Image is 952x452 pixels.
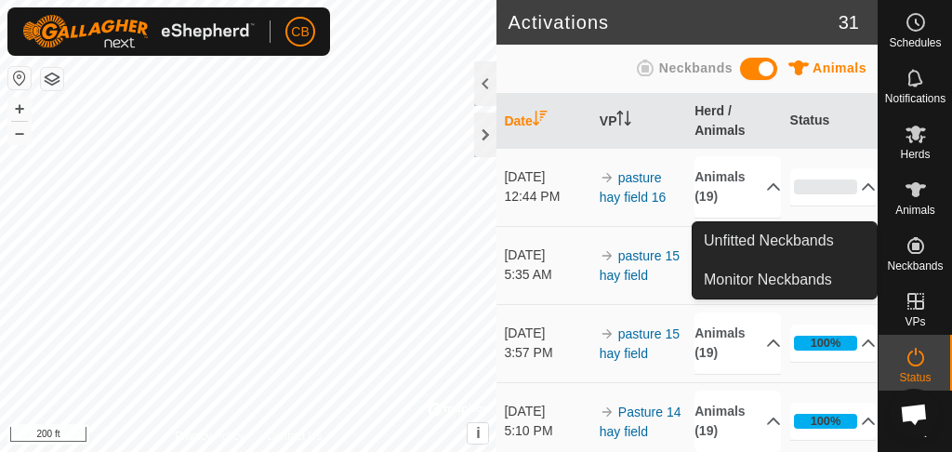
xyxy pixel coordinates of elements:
[794,179,858,194] div: 0%
[504,324,590,343] div: [DATE]
[504,167,590,187] div: [DATE]
[790,325,877,362] p-accordion-header: 100%
[693,261,877,299] a: Monitor Neckbands
[889,37,941,48] span: Schedules
[8,67,31,89] button: Reset Map
[693,222,877,259] a: Unfitted Neckbands
[8,98,31,120] button: +
[704,269,832,291] span: Monitor Neckbands
[889,389,939,439] div: Open chat
[811,412,841,430] div: 100%
[895,205,935,216] span: Animals
[508,11,838,33] h2: Activations
[600,326,615,341] img: arrow
[616,113,631,128] p-sorticon: Activate to sort
[175,428,245,445] a: Privacy Policy
[600,248,615,263] img: arrow
[504,265,590,285] div: 5:35 AM
[813,60,866,75] span: Animals
[885,93,945,104] span: Notifications
[600,405,681,439] a: Pasture 14 hay field
[790,168,877,206] p-accordion-header: 0%
[694,312,781,374] p-accordion-header: Animals (19)
[504,402,590,421] div: [DATE]
[504,421,590,441] div: 5:10 PM
[592,94,687,149] th: VP
[8,122,31,144] button: –
[694,391,781,452] p-accordion-header: Animals (19)
[600,405,615,419] img: arrow
[794,414,858,429] div: 100%
[887,260,943,272] span: Neckbands
[600,170,615,185] img: arrow
[905,316,925,327] span: VPs
[687,94,782,149] th: Herd / Animals
[899,372,931,383] span: Status
[496,94,591,149] th: Date
[504,187,590,206] div: 12:44 PM
[267,428,322,445] a: Contact Us
[900,149,930,160] span: Herds
[41,68,63,90] button: Map Layers
[811,334,841,352] div: 100%
[504,246,590,265] div: [DATE]
[790,403,877,440] p-accordion-header: 100%
[839,8,859,36] span: 31
[600,170,667,205] a: pasture hay field 16
[600,326,680,361] a: pasture 15 hay field
[291,22,309,42] span: CB
[533,113,548,128] p-sorticon: Activate to sort
[600,248,680,283] a: pasture 15 hay field
[783,94,878,149] th: Status
[476,425,480,441] span: i
[659,60,733,75] span: Neckbands
[694,156,781,218] p-accordion-header: Animals (19)
[22,15,255,48] img: Gallagher Logo
[704,230,834,252] span: Unfitted Neckbands
[794,336,858,351] div: 100%
[504,343,590,363] div: 3:57 PM
[468,423,488,444] button: i
[904,428,926,439] span: Infra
